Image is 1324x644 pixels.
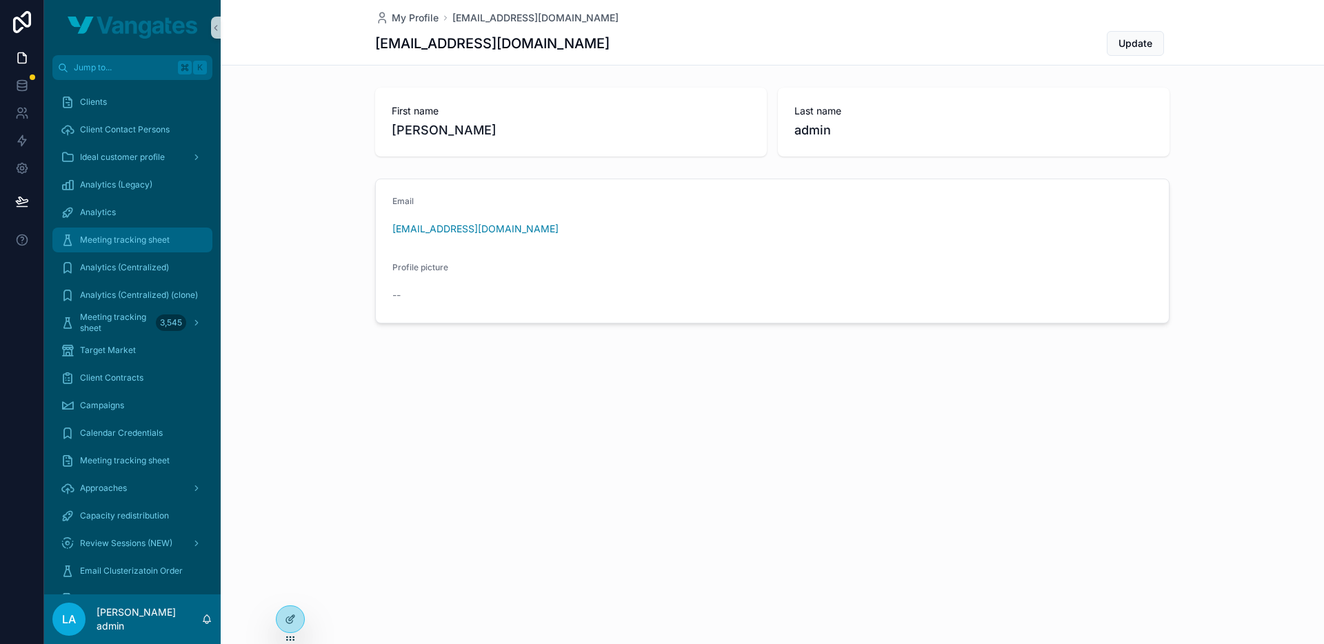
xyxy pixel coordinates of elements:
[52,448,212,473] a: Meeting tracking sheet
[80,124,170,135] span: Client Contact Persons
[52,393,212,418] a: Campaigns
[80,427,163,439] span: Calendar Credentials
[52,559,212,583] a: Email Clusterizatoin Order
[52,145,212,170] a: Ideal customer profile
[80,565,183,576] span: Email Clusterizatoin Order
[52,117,212,142] a: Client Contact Persons
[52,586,212,611] a: Campaigns
[80,593,124,604] span: Campaigns
[52,283,212,308] a: Analytics (Centralized) (clone)
[80,179,152,190] span: Analytics (Legacy)
[80,152,165,163] span: Ideal customer profile
[156,314,186,331] div: 3,545
[52,228,212,252] a: Meeting tracking sheet
[392,222,559,236] a: [EMAIL_ADDRESS][DOMAIN_NAME]
[392,288,401,302] span: --
[52,55,212,80] button: Jump to...K
[80,312,150,334] span: Meeting tracking sheet
[794,104,1153,118] span: Last name
[392,11,439,25] span: My Profile
[52,172,212,197] a: Analytics (Legacy)
[52,531,212,556] a: Review Sessions (NEW)
[80,345,136,356] span: Target Market
[80,290,198,301] span: Analytics (Centralized) (clone)
[52,310,212,335] a: Meeting tracking sheet3,545
[74,62,172,73] span: Jump to...
[52,476,212,501] a: Approaches
[80,262,169,273] span: Analytics (Centralized)
[52,255,212,280] a: Analytics (Centralized)
[80,510,169,521] span: Capacity redistribution
[44,80,221,594] div: scrollable content
[1119,37,1152,50] span: Update
[80,538,172,549] span: Review Sessions (NEW)
[194,62,205,73] span: K
[392,121,750,140] span: [PERSON_NAME]
[392,196,414,206] span: Email
[452,11,619,25] a: [EMAIL_ADDRESS][DOMAIN_NAME]
[52,200,212,225] a: Analytics
[392,262,448,272] span: Profile picture
[80,372,143,383] span: Client Contracts
[97,605,201,633] p: [PERSON_NAME] admin
[80,207,116,218] span: Analytics
[62,611,76,627] span: la
[52,90,212,114] a: Clients
[52,421,212,445] a: Calendar Credentials
[1107,31,1164,56] button: Update
[392,104,750,118] span: First name
[375,34,610,53] h1: [EMAIL_ADDRESS][DOMAIN_NAME]
[52,365,212,390] a: Client Contracts
[80,483,127,494] span: Approaches
[80,234,170,245] span: Meeting tracking sheet
[80,400,124,411] span: Campaigns
[375,11,439,25] a: My Profile
[794,121,1153,140] span: admin
[80,97,107,108] span: Clients
[80,455,170,466] span: Meeting tracking sheet
[52,503,212,528] a: Capacity redistribution
[68,17,197,39] img: App logo
[52,338,212,363] a: Target Market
